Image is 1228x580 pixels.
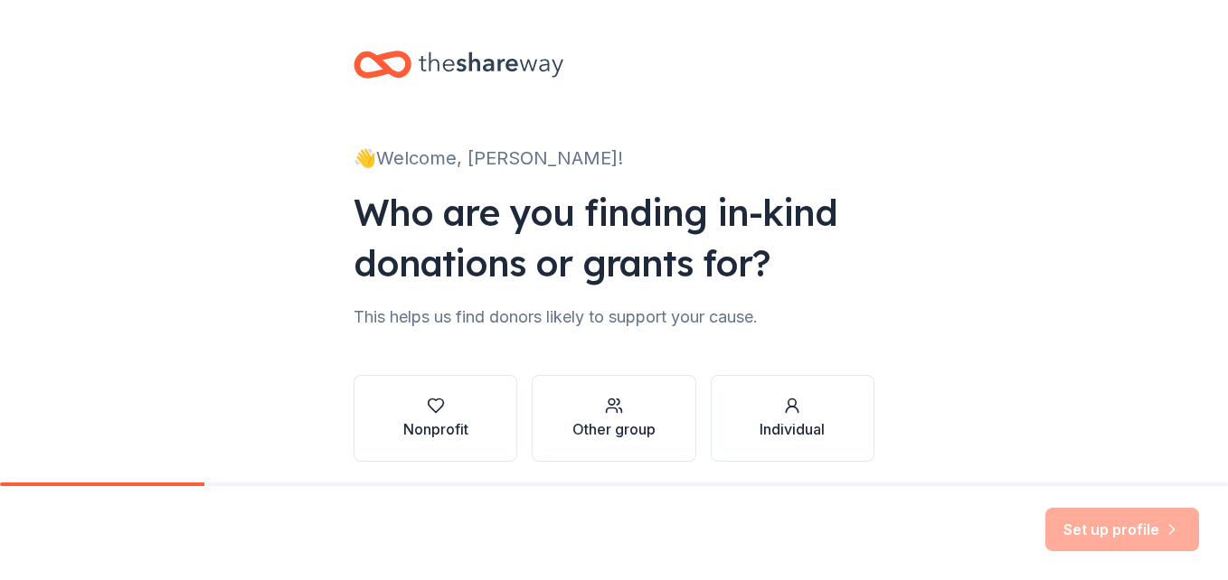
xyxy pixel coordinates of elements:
[354,303,874,332] div: This helps us find donors likely to support your cause.
[572,418,656,440] div: Other group
[711,375,874,462] button: Individual
[354,187,874,288] div: Who are you finding in-kind donations or grants for?
[354,375,517,462] button: Nonprofit
[403,418,468,440] div: Nonprofit
[760,418,825,440] div: Individual
[354,144,874,173] div: 👋 Welcome, [PERSON_NAME]!
[532,375,695,462] button: Other group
